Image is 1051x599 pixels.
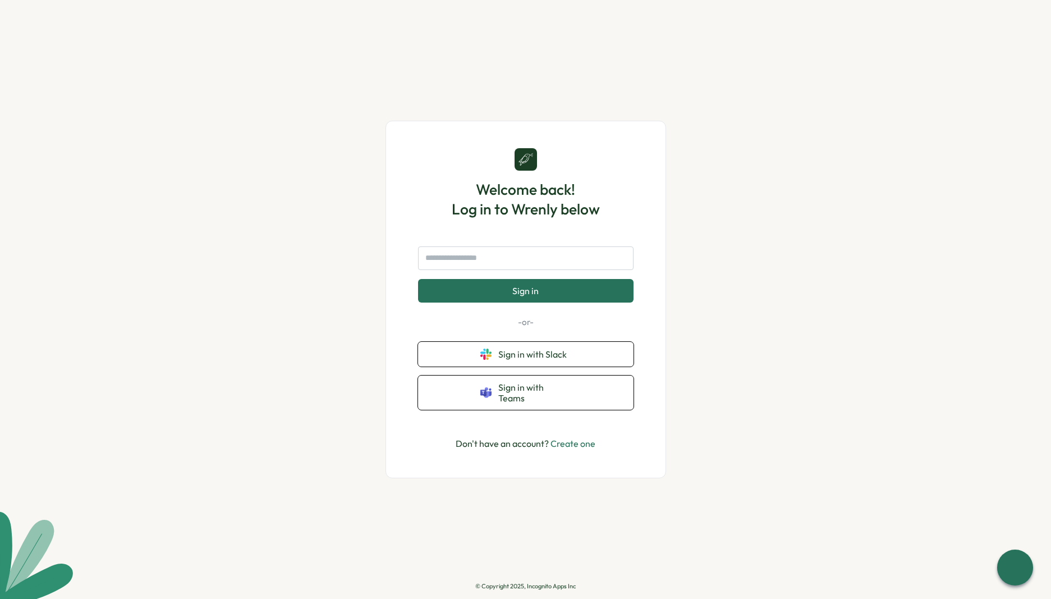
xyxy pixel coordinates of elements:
button: Sign in with Teams [418,376,634,410]
span: Sign in [512,286,539,296]
button: Sign in [418,279,634,303]
p: Don't have an account? [456,437,595,451]
p: © Copyright 2025, Incognito Apps Inc [475,583,576,590]
h1: Welcome back! Log in to Wrenly below [452,180,600,219]
a: Create one [550,438,595,449]
span: Sign in with Teams [498,382,571,403]
button: Sign in with Slack [418,342,634,367]
span: Sign in with Slack [498,349,571,359]
p: -or- [418,316,634,328]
